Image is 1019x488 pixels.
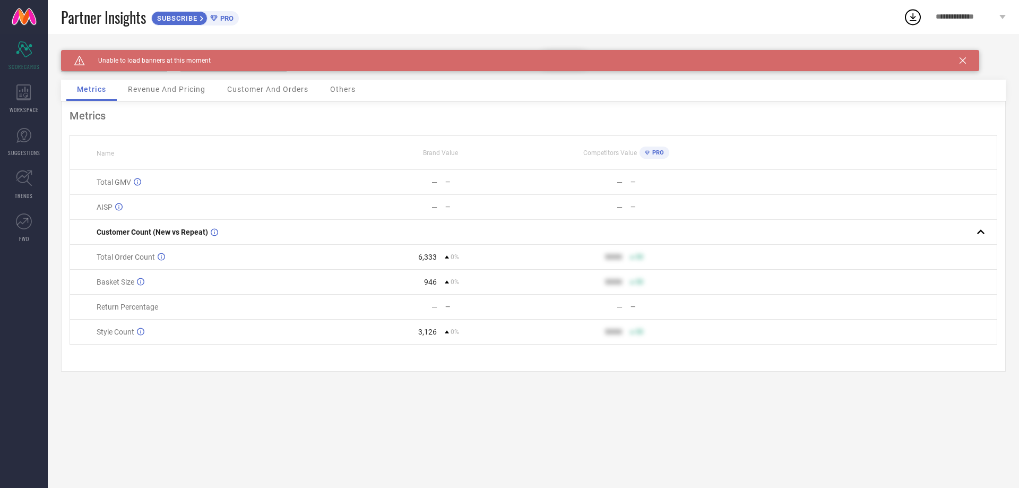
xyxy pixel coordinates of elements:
span: Brand Value [423,149,458,157]
div: 9999 [605,253,622,261]
span: Name [97,150,114,157]
div: 3,126 [418,328,437,336]
span: SUGGESTIONS [8,149,40,157]
span: Customer And Orders [227,85,308,93]
div: — [431,203,437,211]
div: — [631,178,718,186]
span: Basket Size [97,278,134,286]
span: Customer Count (New vs Repeat) [97,228,208,236]
div: — [617,178,623,186]
a: SUBSCRIBEPRO [151,8,239,25]
div: — [445,203,533,211]
div: 946 [424,278,437,286]
span: 50 [636,253,643,261]
span: 50 [636,328,643,336]
span: PRO [650,149,664,156]
span: Partner Insights [61,6,146,28]
span: WORKSPACE [10,106,39,114]
span: Revenue And Pricing [128,85,205,93]
span: AISP [97,203,113,211]
div: — [631,203,718,211]
span: Metrics [77,85,106,93]
div: 9999 [605,328,622,336]
span: 0% [451,253,459,261]
div: — [631,303,718,311]
span: Total Order Count [97,253,155,261]
span: SUBSCRIBE [152,14,200,22]
div: Brand [61,50,167,57]
span: TRENDS [15,192,33,200]
div: — [617,303,623,311]
div: — [431,178,437,186]
span: Competitors Value [583,149,637,157]
span: 0% [451,328,459,336]
div: Open download list [903,7,922,27]
div: — [617,203,623,211]
span: Others [330,85,356,93]
span: 0% [451,278,459,286]
div: — [445,178,533,186]
div: 9999 [605,278,622,286]
span: Unable to load banners at this moment [85,57,211,64]
div: Metrics [70,109,997,122]
span: FWD [19,235,29,243]
span: Total GMV [97,178,131,186]
span: 50 [636,278,643,286]
span: SCORECARDS [8,63,40,71]
span: Return Percentage [97,303,158,311]
div: 6,333 [418,253,437,261]
span: Style Count [97,328,134,336]
div: — [431,303,437,311]
span: PRO [218,14,234,22]
div: — [445,303,533,311]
